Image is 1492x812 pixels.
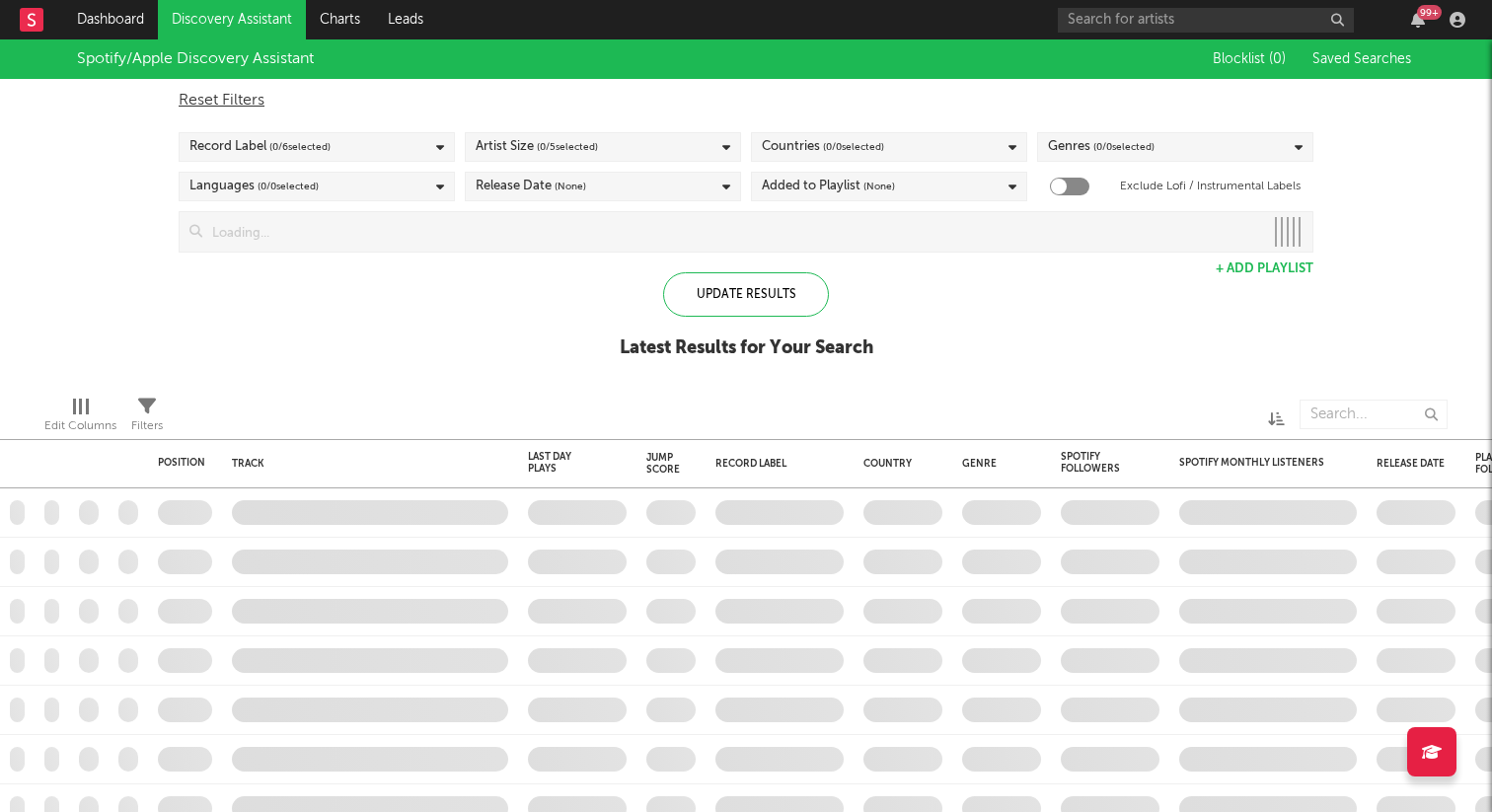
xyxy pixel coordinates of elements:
div: 99 + [1417,5,1442,20]
div: Spotify Monthly Listeners [1179,457,1327,469]
div: Record Label [715,458,834,470]
div: Last Day Plays [528,451,597,475]
div: Release Date [476,175,586,198]
span: ( 0 / 0 selected) [1093,135,1155,159]
input: Loading... [202,212,1263,252]
span: ( 0 / 0 selected) [823,135,884,159]
div: Genres [1048,135,1155,159]
div: Filters [131,414,163,438]
span: Saved Searches [1312,52,1415,66]
div: Edit Columns [44,390,116,447]
div: Reset Filters [179,89,1313,112]
button: 99+ [1411,12,1425,28]
span: (None) [555,175,586,198]
div: Artist Size [476,135,598,159]
div: Spotify/Apple Discovery Assistant [77,47,314,71]
div: Latest Results for Your Search [620,336,873,360]
div: Genre [962,458,1031,470]
div: Languages [189,175,319,198]
div: Countries [762,135,884,159]
span: ( 0 / 0 selected) [258,175,319,198]
div: Filters [131,390,163,447]
input: Search... [1300,400,1448,429]
span: ( 0 / 6 selected) [269,135,331,159]
div: Track [232,458,498,470]
div: Release Date [1377,458,1446,470]
div: Added to Playlist [762,175,895,198]
div: Update Results [663,272,829,317]
div: Position [158,457,205,469]
button: + Add Playlist [1216,262,1313,275]
button: Saved Searches [1306,51,1415,67]
span: (None) [863,175,895,198]
span: Blocklist [1213,52,1286,66]
input: Search for artists [1058,8,1354,33]
div: Spotify Followers [1061,451,1130,475]
span: ( 0 / 5 selected) [537,135,598,159]
div: Record Label [189,135,331,159]
div: Jump Score [646,452,680,476]
div: Edit Columns [44,414,116,438]
div: Country [863,458,932,470]
span: ( 0 ) [1269,52,1286,66]
label: Exclude Lofi / Instrumental Labels [1120,175,1301,198]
